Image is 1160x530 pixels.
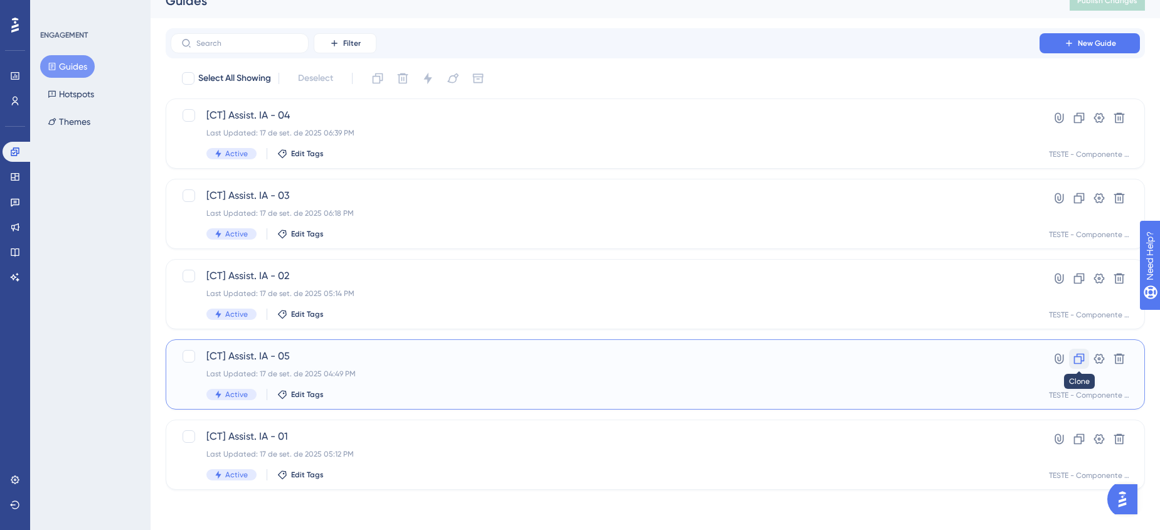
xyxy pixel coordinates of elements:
button: New Guide [1040,33,1140,53]
button: Guides [40,55,95,78]
div: TESTE - Componente Trilhas [1049,310,1129,320]
div: ENGAGEMENT [40,30,88,40]
span: Edit Tags [291,470,324,480]
span: New Guide [1078,38,1116,48]
span: Edit Tags [291,390,324,400]
button: Edit Tags [277,470,324,480]
span: Active [225,390,248,400]
input: Search [196,39,298,48]
span: Active [225,309,248,319]
div: TESTE - Componente Trilhas [1049,470,1129,480]
button: Hotspots [40,83,102,105]
span: [CT] Assist. IA - 04 [206,108,1004,123]
span: [CT] Assist. IA - 01 [206,429,1004,444]
div: Last Updated: 17 de set. de 2025 05:12 PM [206,449,1004,459]
span: Active [225,470,248,480]
button: Edit Tags [277,149,324,159]
button: Edit Tags [277,229,324,239]
span: Select All Showing [198,71,271,86]
button: Themes [40,110,98,133]
div: TESTE - Componente Trilhas [1049,149,1129,159]
button: Edit Tags [277,309,324,319]
span: [CT] Assist. IA - 02 [206,268,1004,284]
div: Last Updated: 17 de set. de 2025 06:39 PM [206,128,1004,138]
button: Edit Tags [277,390,324,400]
button: Filter [314,33,376,53]
span: [CT] Assist. IA - 05 [206,349,1004,364]
span: Active [225,229,248,239]
span: Deselect [298,71,333,86]
span: Need Help? [29,3,78,18]
div: Last Updated: 17 de set. de 2025 04:49 PM [206,369,1004,379]
span: Filter [343,38,361,48]
span: Edit Tags [291,309,324,319]
span: Edit Tags [291,229,324,239]
div: Last Updated: 17 de set. de 2025 06:18 PM [206,208,1004,218]
iframe: UserGuiding AI Assistant Launcher [1107,480,1145,518]
span: Active [225,149,248,159]
button: Deselect [287,67,344,90]
div: Last Updated: 17 de set. de 2025 05:14 PM [206,289,1004,299]
div: TESTE - Componente Trilhas [1049,390,1129,400]
span: Edit Tags [291,149,324,159]
div: TESTE - Componente Trilhas [1049,230,1129,240]
span: [CT] Assist. IA - 03 [206,188,1004,203]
